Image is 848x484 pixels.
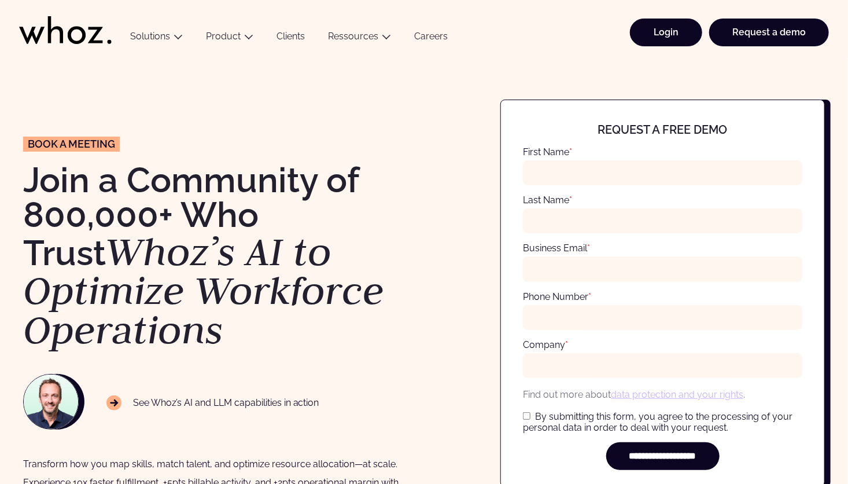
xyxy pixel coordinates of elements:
[328,31,378,42] a: Ressources
[630,19,702,46] a: Login
[523,339,568,350] label: Company
[119,31,194,46] button: Solutions
[611,389,743,400] a: data protection and your rights
[709,19,829,46] a: Request a demo
[523,291,591,302] label: Phone Number
[106,395,319,410] p: See Whoz’s AI and LLM capabilities in action
[523,195,572,206] label: Last Name
[194,31,265,46] button: Product
[523,387,802,402] p: Find out more about .
[523,411,792,433] span: By submitting this form, you agree to the processing of your personal data in order to deal with ...
[772,408,832,468] iframe: Chatbot
[523,412,530,420] input: By submitting this form, you agree to the processing of your personal data in order to deal with ...
[28,139,115,149] span: Book a meeting
[206,31,241,42] a: Product
[265,31,316,46] a: Clients
[23,226,384,355] em: Whoz’s AI to Optimize Workforce Operations
[23,163,412,350] h1: Join a Community of 800,000+ Who Trust
[523,146,572,157] label: First Name
[403,31,459,46] a: Careers
[523,243,590,254] label: Business Email
[316,31,403,46] button: Ressources
[24,375,78,429] img: NAWROCKI-Thomas.jpg
[537,123,788,136] h4: Request a free demo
